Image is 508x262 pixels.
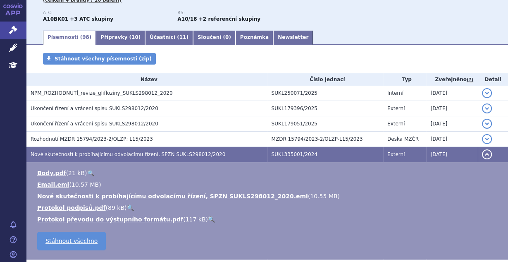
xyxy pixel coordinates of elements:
span: Externí [387,151,405,157]
button: detail [482,88,492,98]
span: Ukončení řízení a vrácení spisu SUKLS298012/2020 [31,106,158,111]
span: 10.55 MB [310,193,337,200]
td: [DATE] [426,101,477,116]
td: MZDR 15794/2023-2/OLZP-L15/2023 [267,132,383,147]
strong: DAPAGLIFLOZIN [43,16,68,22]
strong: +3 ATC skupiny [70,16,113,22]
td: [DATE] [426,116,477,132]
span: 10 [131,34,138,40]
th: Detail [478,73,508,86]
li: ( ) [37,192,500,200]
span: 11 [179,34,186,40]
a: Email.eml [37,181,69,188]
td: SUKL335001/2024 [267,147,383,162]
span: Rozhodnutí MZDR 15794/2023-2/OLZP; L15/2023 [31,136,153,142]
p: RS: [178,10,304,15]
td: SUKL179051/2025 [267,116,383,132]
button: detail [482,134,492,144]
a: Protokol převodu do výstupního formátu.pdf [37,216,183,223]
p: ATC: [43,10,169,15]
span: Ukončení řízení a vrácení spisu SUKLS298012/2020 [31,121,158,127]
span: 21 kB [68,170,85,176]
th: Název [26,73,267,86]
a: Písemnosti (98) [43,31,96,45]
td: [DATE] [426,132,477,147]
span: Interní [387,90,403,96]
span: 10.57 MB [72,181,99,188]
td: SUKL250071/2025 [267,86,383,101]
li: ( ) [37,204,500,212]
button: detail [482,149,492,159]
a: Účastníci (11) [145,31,193,45]
span: Externí [387,106,405,111]
a: Poznámka [236,31,273,45]
button: detail [482,119,492,129]
span: 0 [225,34,229,40]
a: Stáhnout všechno [37,232,106,250]
th: Zveřejněno [426,73,477,86]
th: Typ [383,73,427,86]
strong: +2 referenční skupiny [199,16,260,22]
a: 🔍 [208,216,215,223]
span: Deska MZČR [387,136,419,142]
a: Newsletter [273,31,313,45]
td: SUKL179396/2025 [267,101,383,116]
abbr: (?) [467,77,473,83]
th: Číslo jednací [267,73,383,86]
li: ( ) [37,169,500,177]
span: Nové skutečnosti k probíhajícímu odvolacímu řízení, SPZN SUKLS298012/2020 [31,151,225,157]
span: NPM_ROZHODNUTÍ_revize_glifloziny_SUKLS298012_2020 [31,90,173,96]
a: Protokol podpisů.pdf [37,204,106,211]
strong: empagliflozin, dapagliflozin, kapagliflozin [178,16,197,22]
li: ( ) [37,180,500,189]
span: Externí [387,121,405,127]
a: Body.pdf [37,170,66,176]
a: 🔍 [126,204,134,211]
a: Stáhnout všechny písemnosti (zip) [43,53,156,65]
td: [DATE] [426,147,477,162]
span: Stáhnout všechny písemnosti (zip) [55,56,152,62]
a: 🔍 [87,170,94,176]
span: 98 [82,34,89,40]
a: Nové skutečnosti k probíhajícímu odvolacímu řízení, SPZN SUKLS298012_2020.eml [37,193,308,200]
span: 89 kB [108,204,124,211]
td: [DATE] [426,86,477,101]
button: detail [482,103,492,113]
a: Přípravky (10) [96,31,145,45]
li: ( ) [37,215,500,224]
a: Sloučení (0) [193,31,236,45]
span: 117 kB [186,216,206,223]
